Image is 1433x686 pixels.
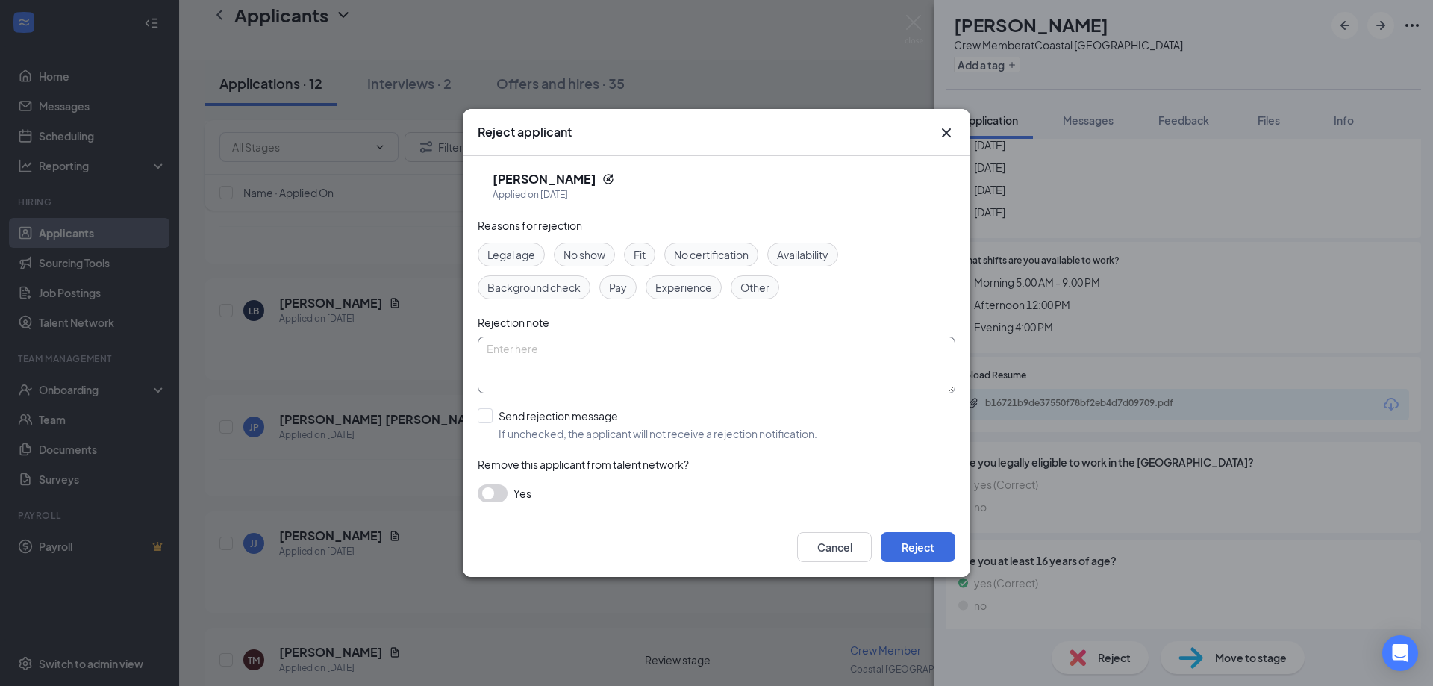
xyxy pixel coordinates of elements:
[674,246,749,263] span: No certification
[609,279,627,296] span: Pay
[478,219,582,232] span: Reasons for rejection
[937,124,955,142] svg: Cross
[1382,635,1418,671] div: Open Intercom Messenger
[493,187,614,202] div: Applied on [DATE]
[740,279,769,296] span: Other
[478,124,572,140] h3: Reject applicant
[777,246,828,263] span: Availability
[493,171,596,187] h5: [PERSON_NAME]
[634,246,646,263] span: Fit
[478,316,549,329] span: Rejection note
[487,246,535,263] span: Legal age
[487,279,581,296] span: Background check
[563,246,605,263] span: No show
[797,532,872,562] button: Cancel
[478,458,689,471] span: Remove this applicant from talent network?
[655,279,712,296] span: Experience
[513,484,531,502] span: Yes
[937,124,955,142] button: Close
[881,532,955,562] button: Reject
[602,173,614,185] svg: Reapply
